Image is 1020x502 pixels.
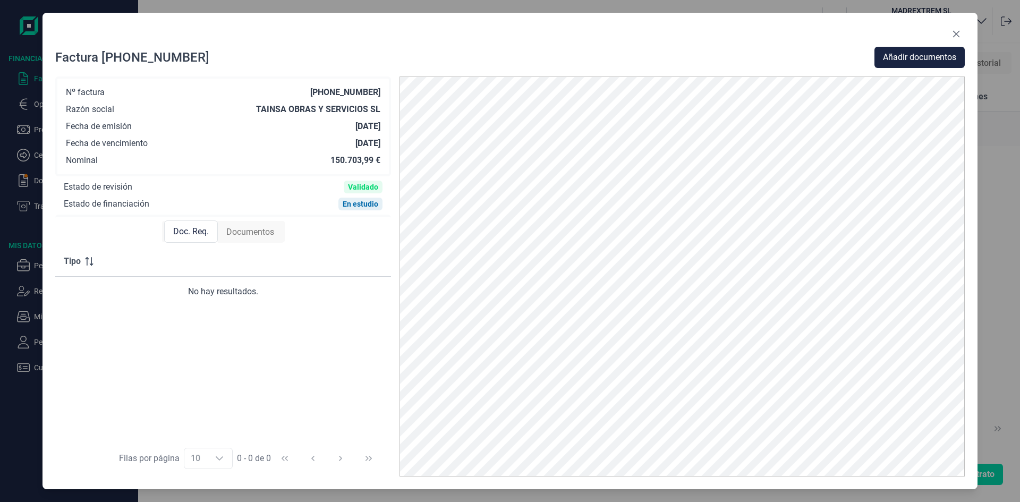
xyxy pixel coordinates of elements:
button: Next Page [328,446,353,471]
div: Nominal [66,155,98,166]
button: First Page [272,446,297,471]
div: 150.703,99 € [330,155,380,166]
div: TAINSA OBRAS Y SERVICIOS SL [256,104,380,115]
div: Fecha de emisión [66,121,132,132]
div: Razón social [66,104,114,115]
button: Close [948,25,965,42]
span: Añadir documentos [883,51,956,64]
span: Tipo [64,255,81,268]
div: Filas por página [119,452,180,465]
div: Nº factura [66,87,105,98]
img: PDF Viewer [399,76,965,477]
div: No hay resultados. [64,285,382,298]
div: Choose [207,448,232,469]
div: Fecha de vencimiento [66,138,148,149]
span: 0 - 0 de 0 [237,454,271,463]
div: Estado de financiación [64,199,149,209]
button: Last Page [356,446,381,471]
div: Validado [348,183,378,191]
div: Factura [PHONE_NUMBER] [55,49,209,66]
div: [DATE] [355,121,380,132]
div: Estado de revisión [64,182,132,192]
div: [PHONE_NUMBER] [310,87,380,98]
span: Doc. Req. [173,225,209,238]
div: Documentos [218,222,283,243]
div: Doc. Req. [164,220,218,243]
button: Añadir documentos [874,47,965,68]
div: En estudio [343,200,378,208]
span: Documentos [226,226,274,239]
button: Previous Page [300,446,326,471]
div: [DATE] [355,138,380,149]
